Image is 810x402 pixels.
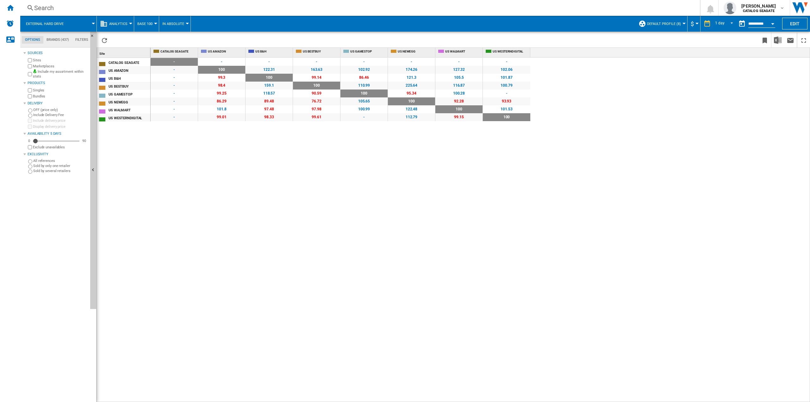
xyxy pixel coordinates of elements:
div: US BESTBUY [109,83,150,89]
button: Default profile (8) [647,16,684,32]
span: 159.1 [246,82,293,90]
span: 102.92 [340,66,388,74]
span: - [151,90,198,97]
span: 100.28 [435,90,483,97]
span: 90.59 [293,90,340,97]
span: 99.01 [198,113,245,121]
span: Analytics [109,22,128,26]
div: Search [34,3,683,12]
button: Send this report by email [784,33,797,47]
div: US GAMESTOP [109,90,150,97]
span: 122.48 [388,105,435,113]
span: 95.34 [388,90,435,97]
label: Sold by several retailers [33,169,88,173]
div: US WESTERNDIGITAL [109,114,150,121]
div: In Absolute [162,16,187,32]
input: Sold by only one retailer [28,164,32,169]
div: US B&H [247,48,293,56]
div: Site Sort None [98,48,150,58]
span: 100 [483,113,530,121]
button: Maximize [797,33,810,47]
span: 101.87 [483,74,530,82]
span: US AMAZON [208,49,244,52]
span: CATALOG SEAGATE [160,49,196,52]
span: - [388,58,435,66]
button: md-calendar [736,17,748,30]
label: Include delivery price [33,118,88,123]
button: Edit [782,18,807,29]
span: 225.64 [388,82,435,90]
span: 100.99 [340,105,388,113]
label: Singles [33,88,88,93]
input: OFF (price only) [28,108,32,113]
div: US WALMART [109,106,150,113]
span: 98.33 [246,113,293,121]
button: Hide [90,32,98,43]
span: - [151,66,198,74]
span: 89.48 [246,97,293,105]
span: - [293,58,340,66]
span: 100 [293,82,340,90]
div: Default profile (8) [639,16,684,32]
div: CATALOG SEAGATE [109,59,150,65]
span: 116.87 [435,82,483,90]
span: 118.57 [246,90,293,97]
label: OFF (price only) [33,108,88,112]
button: Analytics [109,16,131,32]
label: Include my assortment within stats [33,69,88,79]
img: alerts-logo.svg [6,20,14,27]
div: US GAMESTOP [342,48,388,56]
input: Sold by several retailers [28,170,32,174]
input: All references [28,159,32,164]
label: Display delivery price [33,124,88,129]
span: 98.4 [198,82,245,90]
span: 99.15 [435,113,483,121]
label: Exclude unavailables [33,145,88,150]
button: Download in Excel [771,33,784,47]
span: US B&H [255,49,291,52]
md-tab-item: Filters [72,36,91,44]
md-tab-item: Options [22,36,43,44]
span: US BESTBUY [303,49,339,52]
span: External hard drive [26,22,64,26]
span: - [198,58,245,66]
div: US WALMART [437,48,483,56]
span: US WALMART [445,49,481,52]
div: Exclusivity [28,152,88,157]
button: Base 100 [137,16,156,32]
span: 97.98 [293,105,340,113]
span: 76.72 [293,97,340,105]
span: 99.14 [293,74,340,82]
img: mysite-bg-18x18.png [33,69,37,73]
md-slider: Availability [33,138,79,144]
button: $ [691,16,697,32]
span: 100 [198,66,245,74]
span: 101.8 [198,105,245,113]
div: US NEWEGG [109,98,150,105]
span: 100 [435,105,483,113]
span: - [151,113,198,121]
label: Bundles [33,94,88,99]
span: 99.3 [198,74,245,82]
div: US B&H [109,75,150,81]
span: - [151,105,198,113]
input: Include Delivery Fee [28,114,32,118]
label: Sold by only one retailer [33,164,88,168]
span: - [151,82,198,90]
img: profile.jpg [724,2,736,14]
label: Marketplaces [33,64,88,69]
span: - [483,58,530,66]
b: CATALOG SEAGATE [743,9,775,13]
span: 100 [340,90,388,97]
span: In Absolute [162,22,184,26]
span: 105.5 [435,74,483,82]
span: - [151,97,198,105]
div: Sources [28,51,88,56]
span: 110.99 [340,82,388,90]
span: 163.63 [293,66,340,74]
span: 99.61 [293,113,340,121]
span: 100 [388,97,435,105]
span: 105.65 [340,97,388,105]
